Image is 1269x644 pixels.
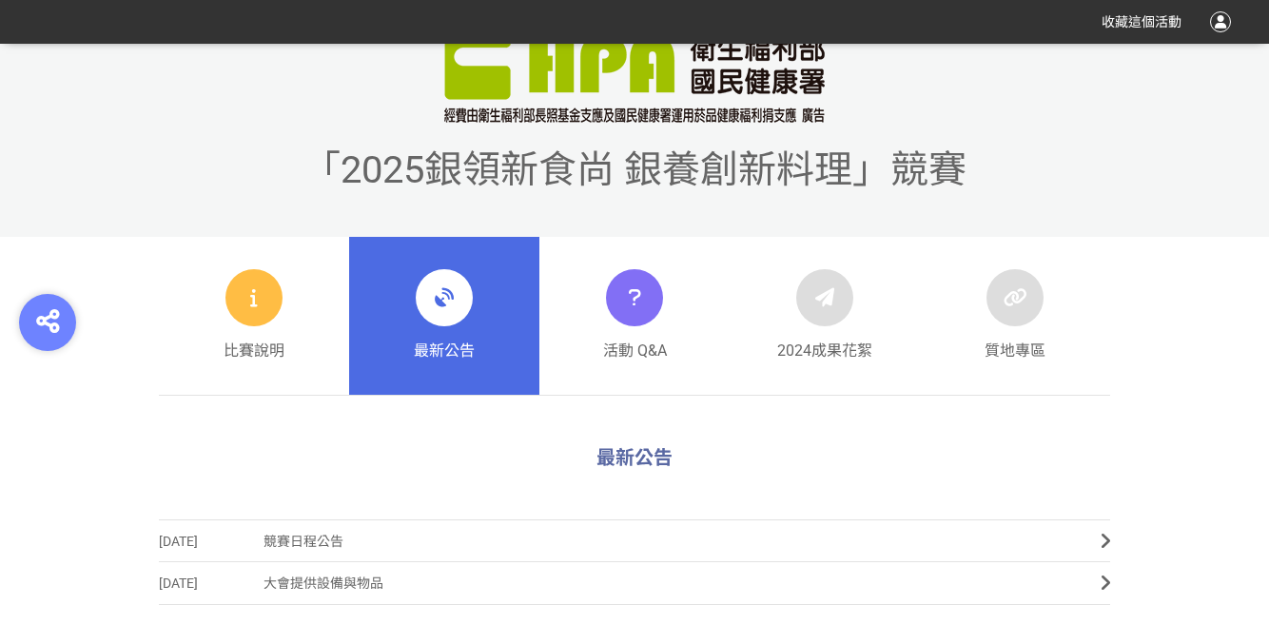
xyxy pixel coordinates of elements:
[159,237,349,395] a: 比賽說明
[730,237,920,395] a: 2024成果花絮
[224,340,284,362] span: 比賽說明
[303,174,966,185] a: 「2025銀領新食尚 銀養創新料理」競賽
[159,520,264,563] span: [DATE]
[603,340,667,362] span: 活動 Q&A
[159,562,264,605] span: [DATE]
[777,340,872,362] span: 2024成果花絮
[539,237,730,395] a: 活動 Q&A
[414,340,475,362] span: 最新公告
[159,519,1110,562] a: [DATE]競賽日程公告
[1102,14,1181,29] span: 收藏這個活動
[596,446,673,469] span: 最新公告
[264,520,1072,563] span: 競賽日程公告
[264,562,1072,605] span: 大會提供設備與物品
[159,562,1110,605] a: [DATE]大會提供設備與物品
[985,340,1045,362] span: 質地專區
[349,237,539,395] a: 最新公告
[303,147,966,192] span: 「2025銀領新食尚 銀養創新料理」競賽
[920,237,1110,395] a: 質地專區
